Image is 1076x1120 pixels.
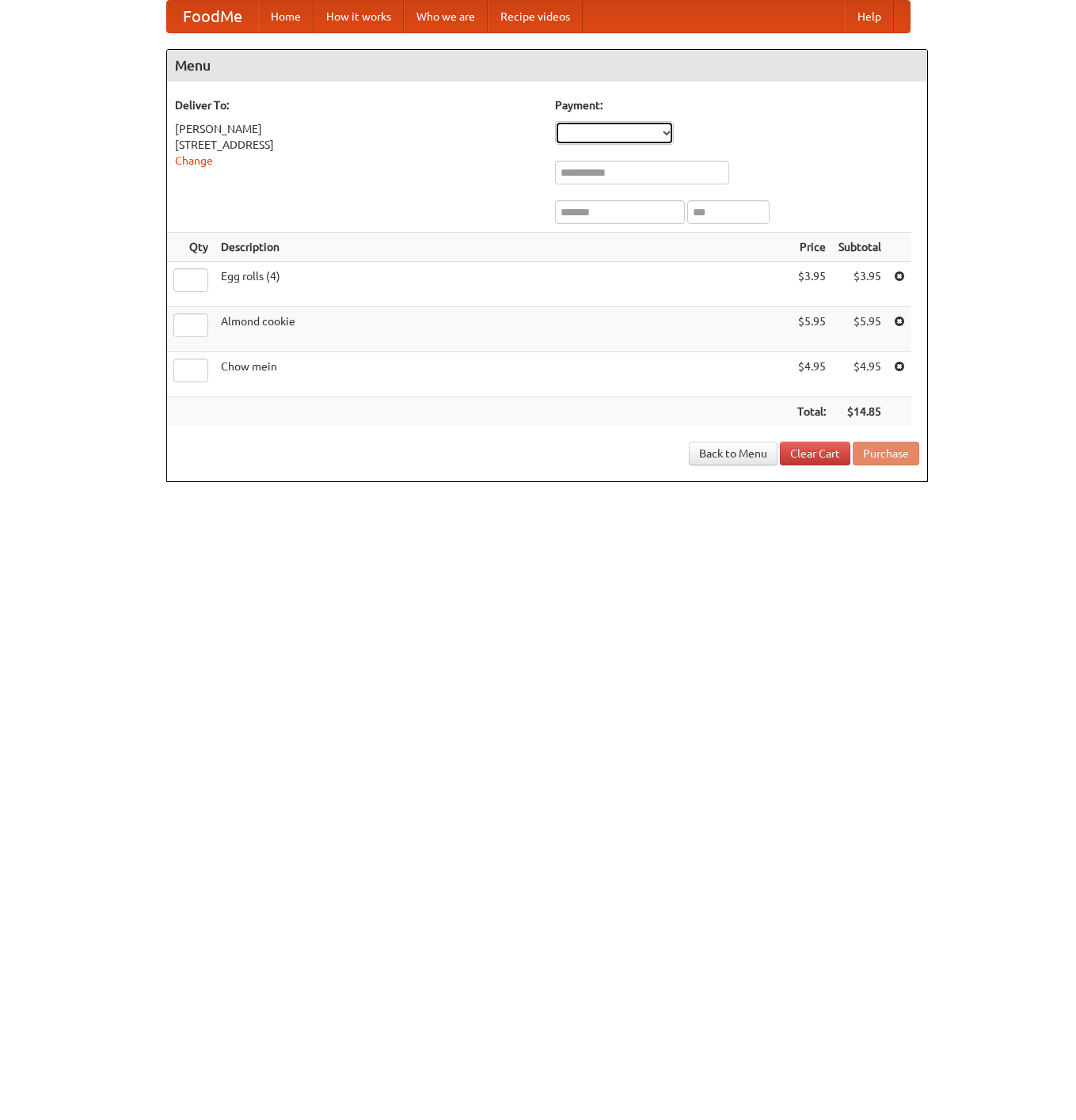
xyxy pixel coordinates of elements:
h5: Deliver To: [175,97,539,113]
td: $3.95 [832,262,888,307]
h4: Menu [167,50,927,82]
th: Price [791,233,832,262]
a: How it works [314,1,404,32]
div: [PERSON_NAME] [175,121,539,137]
th: $14.85 [832,397,888,427]
a: Back to Menu [689,442,778,465]
th: Subtotal [832,233,888,262]
a: Home [258,1,314,32]
a: Clear Cart [780,442,850,465]
td: $5.95 [791,307,832,352]
button: Purchase [853,442,919,465]
h5: Payment: [555,97,919,113]
td: Egg rolls (4) [215,262,791,307]
a: Who we are [404,1,488,32]
div: [STREET_ADDRESS] [175,137,539,153]
td: $3.95 [791,262,832,307]
td: Almond cookie [215,307,791,352]
td: $5.95 [832,307,888,352]
th: Total: [791,397,832,427]
td: $4.95 [832,352,888,397]
th: Qty [167,233,215,262]
th: Description [215,233,791,262]
a: Help [845,1,894,32]
a: FoodMe [167,1,258,32]
a: Recipe videos [488,1,583,32]
a: Change [175,154,213,167]
td: Chow mein [215,352,791,397]
td: $4.95 [791,352,832,397]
